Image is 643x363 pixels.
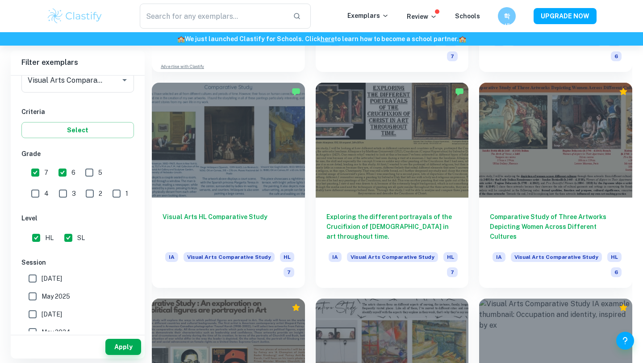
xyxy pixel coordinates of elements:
span: 🏫 [177,35,185,42]
a: Advertise with Clastify [161,63,204,70]
span: 7 [44,168,48,177]
span: 🏫 [459,35,466,42]
h6: Comparative Study of Three Artworks Depicting Women Across Different Cultures [490,212,622,241]
span: 7 [447,267,458,277]
span: 6 [611,267,622,277]
a: Schools [455,13,480,20]
h6: 학생 [502,11,512,21]
span: HL [443,252,458,262]
span: 6 [611,51,622,61]
span: HL [607,252,622,262]
span: Visual Arts Comparative Study [184,252,275,262]
h6: Level [21,213,134,223]
img: Marked [455,87,464,96]
span: 2 [99,189,102,198]
div: Premium [619,303,628,312]
h6: Visual Arts HL Comparative Study [163,212,294,241]
span: [DATE] [42,309,62,319]
span: IA [493,252,505,262]
a: Exploring the different portrayals of the Crucifixion of [DEMOGRAPHIC_DATA] in art throughout tim... [316,83,469,288]
span: 7 [447,51,458,61]
span: May 2024 [42,327,71,337]
span: 4 [44,189,49,198]
img: Clastify logo [46,7,103,25]
span: HL [45,233,54,243]
button: UPGRADE NOW [534,8,597,24]
h6: Exploring the different portrayals of the Crucifixion of [DEMOGRAPHIC_DATA] in art throughout time. [326,212,458,241]
span: 1 [125,189,128,198]
span: Visual Arts Comparative Study [347,252,438,262]
span: 5 [98,168,102,177]
a: Comparative Study of Three Artworks Depicting Women Across Different CulturesIAVisual Arts Compar... [479,83,632,288]
span: Visual Arts Comparative Study [511,252,602,262]
span: 7 [284,267,294,277]
span: HL [280,252,294,262]
h6: We just launched Clastify for Schools. Click to learn how to become a school partner. [2,34,641,44]
span: 6 [71,168,75,177]
button: 학생 [498,7,516,25]
button: Open [118,74,131,86]
button: Help and Feedback [616,332,634,350]
p: Exemplars [347,11,389,21]
span: SL [77,233,85,243]
div: Premium [292,303,301,312]
p: Review [407,12,437,21]
h6: Session [21,257,134,267]
span: 3 [72,189,76,198]
a: Visual Arts HL Comparative StudyIAVisual Arts Comparative StudyHL7 [152,83,305,288]
img: Marked [292,87,301,96]
button: Apply [105,339,141,355]
button: Select [21,122,134,138]
input: Search for any exemplars... [140,4,286,29]
span: IA [165,252,178,262]
span: IA [329,252,342,262]
span: May 2025 [42,291,70,301]
h6: Grade [21,149,134,159]
h6: Criteria [21,107,134,117]
h6: Filter exemplars [11,50,145,75]
a: here [321,35,334,42]
div: Premium [619,87,628,96]
span: [DATE] [42,274,62,283]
